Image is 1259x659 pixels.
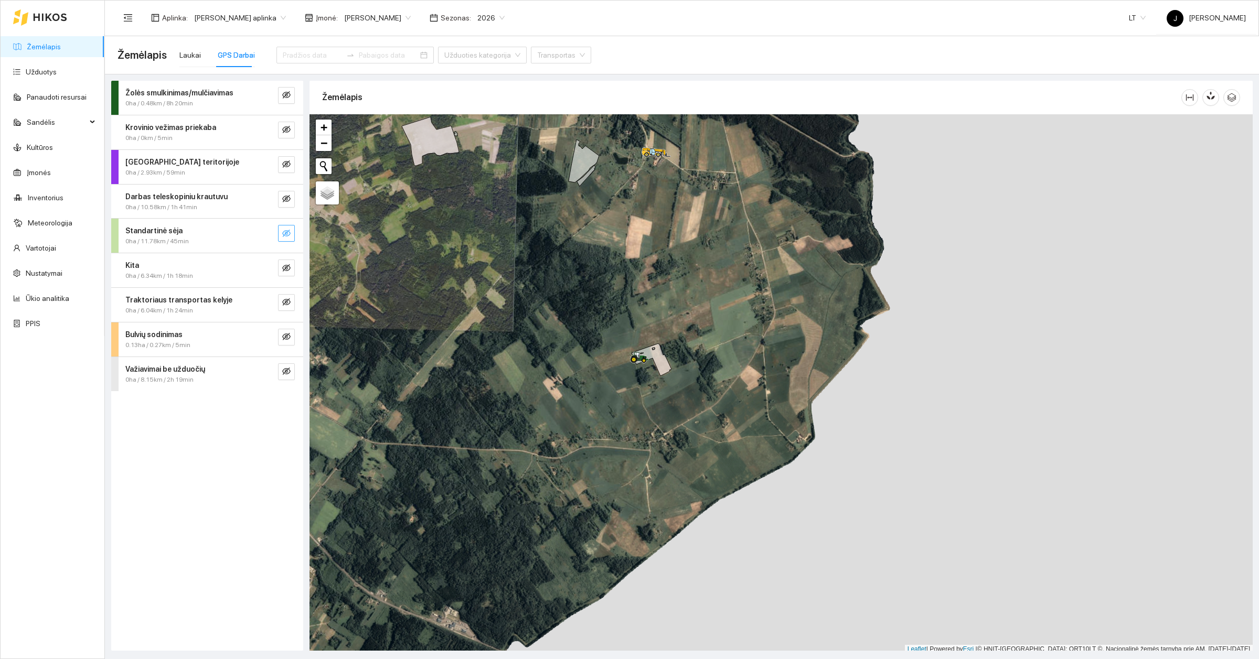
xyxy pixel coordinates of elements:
[905,645,1253,654] div: | Powered by © HNIT-[GEOGRAPHIC_DATA]; ORT10LT ©, Nacionalinė žemės tarnyba prie AM, [DATE]-[DATE]
[441,12,471,24] span: Sezonas :
[316,12,338,24] span: Įmonė :
[322,82,1181,112] div: Žemėlapis
[1182,93,1198,102] span: column-width
[218,49,255,61] div: GPS Darbai
[125,375,194,385] span: 0ha / 8.15km / 2h 19min
[118,7,138,28] button: menu-fold
[282,367,291,377] span: eye-invisible
[282,229,291,239] span: eye-invisible
[346,51,355,59] span: swap-right
[1173,10,1177,27] span: J
[123,13,133,23] span: menu-fold
[125,99,193,109] span: 0ha / 0.48km / 8h 20min
[1167,14,1246,22] span: [PERSON_NAME]
[26,294,69,303] a: Ūkio analitika
[278,156,295,173] button: eye-invisible
[111,288,303,322] div: Traktoriaus transportas kelyje0ha / 6.04km / 1h 24mineye-invisible
[125,89,233,97] strong: Žolės smulkinimas/mulčiavimas
[963,645,974,653] a: Esri
[278,329,295,345] button: eye-invisible
[316,120,332,135] a: Zoom in
[27,112,87,133] span: Sandėlis
[125,340,190,350] span: 0.13ha / 0.27km / 5min
[27,143,53,152] a: Kultūros
[278,363,295,380] button: eye-invisible
[125,226,183,235] strong: Standartinė sėja
[359,49,418,61] input: Pabaigos data
[111,81,303,115] div: Žolės smulkinimas/mulčiavimas0ha / 0.48km / 8h 20mineye-invisible
[111,357,303,391] div: Važiavimai be užduočių0ha / 8.15km / 2h 19mineye-invisible
[321,121,327,134] span: +
[28,219,72,227] a: Meteorologija
[282,195,291,204] span: eye-invisible
[316,135,332,151] a: Zoom out
[282,332,291,342] span: eye-invisible
[321,136,327,149] span: −
[430,14,438,22] span: calendar
[1129,10,1146,26] span: LT
[346,51,355,59] span: to
[26,319,40,328] a: PPIS
[125,271,193,281] span: 0ha / 6.34km / 1h 18min
[278,122,295,138] button: eye-invisible
[282,125,291,135] span: eye-invisible
[278,294,295,311] button: eye-invisible
[125,306,193,316] span: 0ha / 6.04km / 1h 24min
[278,225,295,242] button: eye-invisible
[125,236,189,246] span: 0ha / 11.78km / 45min
[125,158,239,166] strong: [GEOGRAPHIC_DATA] teritorijoje
[27,42,61,51] a: Žemėlapis
[125,261,139,269] strong: Kita
[111,253,303,287] div: Kita0ha / 6.34km / 1h 18mineye-invisible
[125,168,185,178] span: 0ha / 2.93km / 59min
[26,269,62,277] a: Nustatymai
[908,645,926,653] a: Leaflet
[26,244,56,252] a: Vartotojai
[278,191,295,208] button: eye-invisible
[26,68,57,76] a: Užduotys
[28,193,63,202] a: Inventorius
[976,645,977,653] span: |
[283,49,342,61] input: Pradžios data
[111,185,303,219] div: Darbas teleskopiniu krautuvu0ha / 10.58km / 1h 41mineye-invisible
[125,133,173,143] span: 0ha / 0km / 5min
[125,192,228,201] strong: Darbas teleskopiniu krautuvu
[118,47,167,63] span: Žemėlapis
[162,12,188,24] span: Aplinka :
[282,160,291,170] span: eye-invisible
[111,115,303,149] div: Krovinio vežimas priekaba0ha / 0km / 5mineye-invisible
[125,330,183,339] strong: Bulvių sodinimas
[27,168,51,177] a: Įmonės
[1181,89,1198,106] button: column-width
[111,219,303,253] div: Standartinė sėja0ha / 11.78km / 45mineye-invisible
[125,365,205,373] strong: Važiavimai be užduočių
[477,10,505,26] span: 2026
[316,181,339,204] a: Layers
[305,14,313,22] span: shop
[125,123,216,132] strong: Krovinio vežimas priekaba
[125,202,197,212] span: 0ha / 10.58km / 1h 41min
[125,296,232,304] strong: Traktoriaus transportas kelyje
[278,87,295,104] button: eye-invisible
[282,91,291,101] span: eye-invisible
[282,298,291,308] span: eye-invisible
[282,264,291,274] span: eye-invisible
[179,49,201,61] div: Laukai
[278,260,295,276] button: eye-invisible
[27,93,87,101] a: Panaudoti resursai
[111,322,303,356] div: Bulvių sodinimas0.13ha / 0.27km / 5mineye-invisible
[194,10,286,26] span: Jerzy Gvozdovicz aplinka
[316,158,332,174] button: Initiate a new search
[111,150,303,184] div: [GEOGRAPHIC_DATA] teritorijoje0ha / 2.93km / 59mineye-invisible
[151,14,159,22] span: layout
[344,10,411,26] span: Jerzy Gvozdovič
